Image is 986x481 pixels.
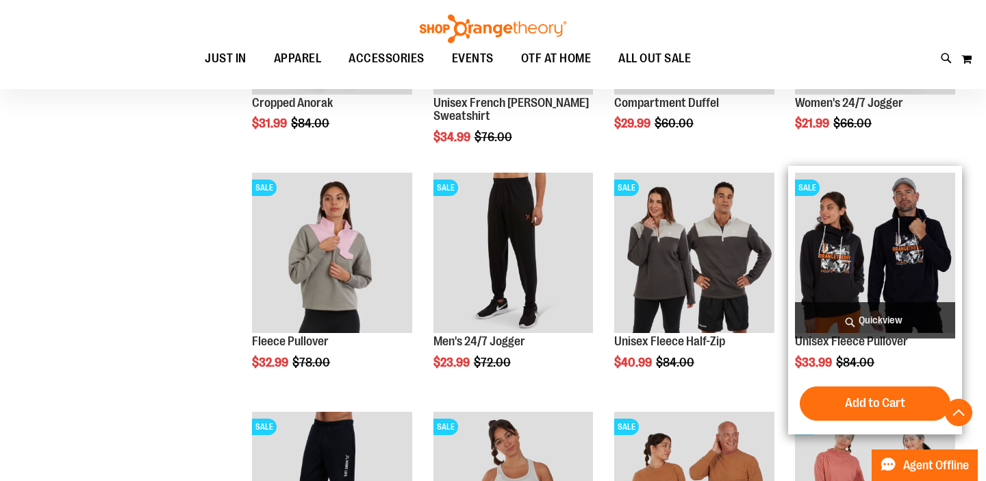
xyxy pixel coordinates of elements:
[655,116,696,130] span: $60.00
[252,356,290,369] span: $32.99
[614,173,774,335] a: Product image for Unisex Fleece Half ZipSALE
[795,173,955,333] img: Product image for Unisex Fleece Pullover
[945,399,972,426] button: Back To Top
[252,173,412,333] img: Product image for Fleece Pullover
[836,356,876,369] span: $84.00
[521,43,592,74] span: OTF AT HOME
[903,459,969,472] span: Agent Offline
[205,43,246,74] span: JUST IN
[795,180,820,196] span: SALE
[614,116,653,130] span: $29.99
[433,173,594,333] img: Product image for 24/7 Jogger
[614,180,639,196] span: SALE
[795,302,955,338] a: Quickview
[433,180,458,196] span: SALE
[292,356,332,369] span: $78.00
[245,166,419,404] div: product
[291,116,331,130] span: $84.00
[252,334,329,348] a: Fleece Pullover
[795,356,834,369] span: $33.99
[833,116,874,130] span: $66.00
[795,334,908,348] a: Unisex Fleece Pullover
[788,166,962,434] div: product
[274,43,322,74] span: APPAREL
[433,356,472,369] span: $23.99
[795,96,903,110] a: Women's 24/7 Jogger
[433,419,458,435] span: SALE
[418,14,568,43] img: Shop Orangetheory
[795,173,955,335] a: Product image for Unisex Fleece PulloverSALE
[433,96,589,123] a: Unisex French [PERSON_NAME] Sweatshirt
[252,96,333,110] a: Cropped Anorak
[252,180,277,196] span: SALE
[614,356,654,369] span: $40.99
[349,43,425,74] span: ACCESSORIES
[614,419,639,435] span: SALE
[614,96,719,110] a: Compartment Duffel
[433,173,594,335] a: Product image for 24/7 JoggerSALE
[252,173,412,335] a: Product image for Fleece PulloverSALE
[800,386,950,421] button: Add to Cart
[252,419,277,435] span: SALE
[795,116,831,130] span: $21.99
[656,356,696,369] span: $84.00
[433,130,472,144] span: $34.99
[845,395,905,410] span: Add to Cart
[614,334,725,348] a: Unisex Fleece Half-Zip
[614,173,774,333] img: Product image for Unisex Fleece Half Zip
[872,449,978,481] button: Agent Offline
[607,166,781,404] div: product
[433,334,525,348] a: Men's 24/7 Jogger
[475,130,514,144] span: $76.00
[618,43,691,74] span: ALL OUT SALE
[474,356,513,369] span: $72.00
[427,166,601,404] div: product
[452,43,494,74] span: EVENTS
[252,116,289,130] span: $31.99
